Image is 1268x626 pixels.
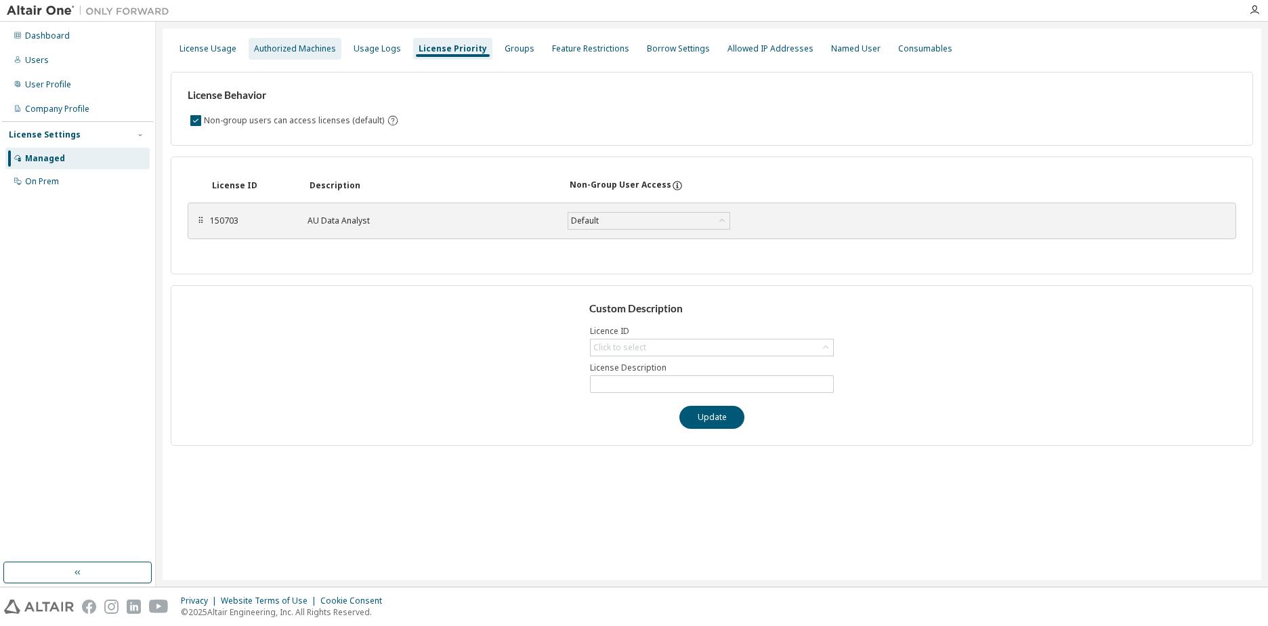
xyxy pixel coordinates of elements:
div: Consumables [898,43,952,54]
div: License Usage [179,43,236,54]
div: User Profile [25,79,71,90]
div: ⠿ [196,215,205,226]
div: Managed [25,153,65,164]
div: Borrow Settings [647,43,710,54]
div: Feature Restrictions [552,43,629,54]
div: Cookie Consent [320,596,390,606]
div: AU Data Analyst [308,215,551,226]
div: Allowed IP Addresses [727,43,813,54]
div: License ID [212,180,293,191]
div: Named User [831,43,881,54]
label: Non-group users can access licenses (default) [204,112,387,129]
img: youtube.svg [149,600,169,614]
h3: Custom Description [589,302,835,316]
div: Authorized Machines [254,43,336,54]
img: instagram.svg [104,600,119,614]
div: 150703 [210,215,291,226]
div: Description [310,180,553,191]
div: Usage Logs [354,43,401,54]
div: Non-Group User Access [570,180,671,192]
label: Licence ID [590,326,834,337]
div: Users [25,55,49,66]
div: Privacy [181,596,221,606]
svg: By default any user not assigned to any group can access any license. Turn this setting off to di... [387,114,399,127]
div: Default [568,213,730,229]
p: © 2025 Altair Engineering, Inc. All Rights Reserved. [181,606,390,618]
div: Company Profile [25,104,89,114]
img: altair_logo.svg [4,600,74,614]
label: License Description [590,362,834,373]
div: License Settings [9,129,81,140]
div: Website Terms of Use [221,596,320,606]
button: Update [679,406,744,429]
img: facebook.svg [82,600,96,614]
div: Click to select [591,339,833,356]
div: Groups [505,43,534,54]
div: Default [569,213,601,228]
div: On Prem [25,176,59,187]
div: Dashboard [25,30,70,41]
div: License Priority [419,43,487,54]
div: Click to select [593,342,646,353]
img: linkedin.svg [127,600,141,614]
h3: License Behavior [188,89,397,102]
img: Altair One [7,4,176,18]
